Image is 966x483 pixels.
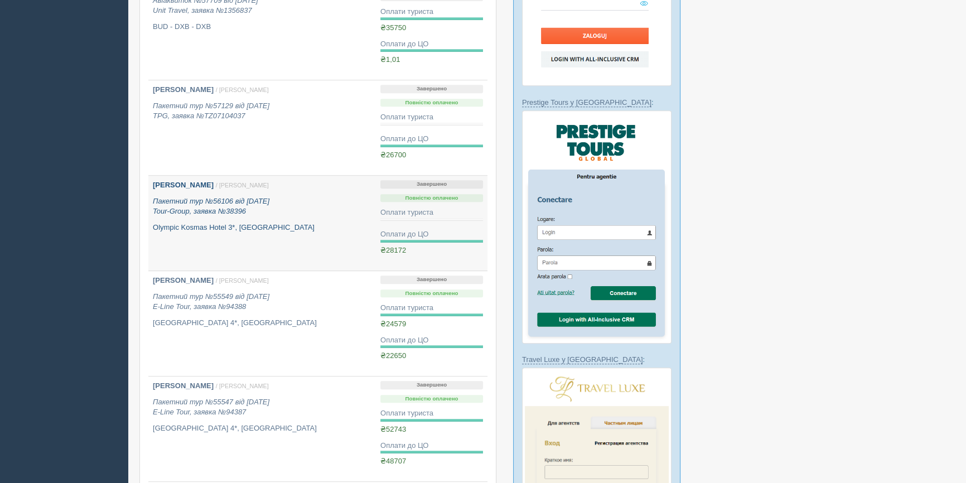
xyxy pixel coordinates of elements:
[153,423,371,434] p: [GEOGRAPHIC_DATA] 4*, [GEOGRAPHIC_DATA]
[380,303,483,313] div: Оплати туриста
[153,22,371,32] p: BUD - DXB - DXB
[153,398,269,417] i: Пакетний тур №55547 від [DATE] E-Line Tour, заявка №94387
[380,112,483,123] div: Оплати туриста
[522,97,672,108] p: :
[380,23,406,32] span: ₴35750
[216,277,269,284] span: / [PERSON_NAME]
[380,320,406,328] span: ₴24579
[380,207,483,218] div: Оплати туриста
[148,271,376,376] a: [PERSON_NAME] / [PERSON_NAME] Пакетний тур №55549 від [DATE]E-Line Tour, заявка №94388 [GEOGRAPHI...
[380,85,483,93] p: Завершено
[380,134,483,144] div: Оплати до ЦО
[380,335,483,346] div: Оплати до ЦО
[216,86,269,93] span: / [PERSON_NAME]
[148,376,376,481] a: [PERSON_NAME] / [PERSON_NAME] Пакетний тур №55547 від [DATE]E-Line Tour, заявка №94387 [GEOGRAPHI...
[380,381,483,389] p: Завершено
[380,457,406,465] span: ₴48707
[153,276,214,284] b: [PERSON_NAME]
[380,425,406,433] span: ₴52743
[380,7,483,17] div: Оплати туриста
[216,383,269,389] span: / [PERSON_NAME]
[522,110,672,344] img: prestige-tours-login-via-crm-for-travel-agents.png
[153,381,214,390] b: [PERSON_NAME]
[380,351,406,360] span: ₴22650
[153,292,269,311] i: Пакетний тур №55549 від [DATE] E-Line Tour, заявка №94388
[153,318,371,329] p: [GEOGRAPHIC_DATA] 4*, [GEOGRAPHIC_DATA]
[153,181,214,189] b: [PERSON_NAME]
[153,197,269,216] i: Пакетний тур №56106 від [DATE] Tour-Group, заявка №38396
[380,276,483,284] p: Завершено
[380,39,483,50] div: Оплати до ЦО
[380,441,483,451] div: Оплати до ЦО
[380,55,400,64] span: ₴1,01
[153,102,269,120] i: Пакетний тур №57129 від [DATE] TPG, заявка №TZ07104037
[522,98,651,107] a: Prestige Tours у [GEOGRAPHIC_DATA]
[380,151,406,159] span: ₴26700
[380,395,483,403] p: Повністю оплачено
[522,354,672,365] p: :
[148,80,376,175] a: [PERSON_NAME] / [PERSON_NAME] Пакетний тур №57129 від [DATE]TPG, заявка №TZ07104037
[380,194,483,202] p: Повністю оплачено
[380,246,406,254] span: ₴28172
[380,408,483,419] div: Оплати туриста
[148,176,376,271] a: [PERSON_NAME] / [PERSON_NAME] Пакетний тур №56106 від [DATE]Tour-Group, заявка №38396 Olympic Kos...
[153,85,214,94] b: [PERSON_NAME]
[380,99,483,107] p: Повністю оплачено
[216,182,269,189] span: / [PERSON_NAME]
[522,355,643,364] a: Travel Luxe у [GEOGRAPHIC_DATA]
[153,223,371,233] p: Olympic Kosmas Hotel 3*, [GEOGRAPHIC_DATA]
[380,289,483,298] p: Повністю оплачено
[380,180,483,189] p: Завершено
[380,229,483,240] div: Оплати до ЦО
